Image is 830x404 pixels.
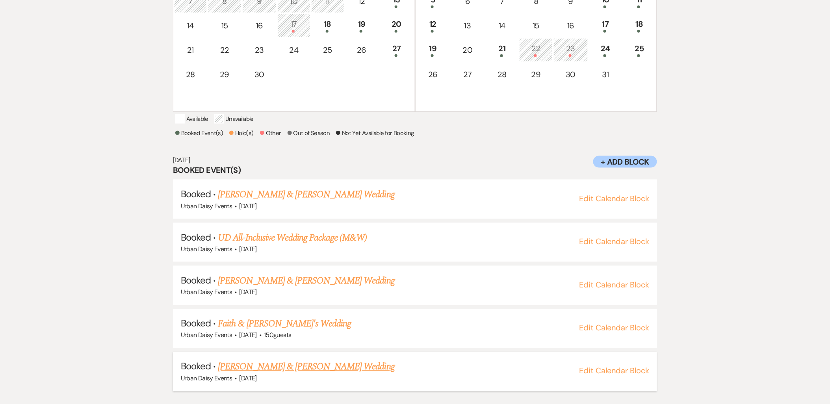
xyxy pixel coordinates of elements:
[181,274,211,286] span: Booked
[178,69,203,80] div: 28
[524,43,548,57] div: 22
[260,128,281,138] p: Other
[524,20,548,32] div: 15
[214,114,254,124] p: Unavailable
[593,43,618,57] div: 24
[579,324,649,332] button: Edit Calendar Block
[490,20,514,32] div: 14
[579,237,649,245] button: Edit Calendar Block
[421,69,446,80] div: 26
[558,69,583,80] div: 30
[336,128,414,138] p: Not Yet Available for Booking
[212,44,237,56] div: 22
[181,317,211,330] span: Booked
[455,69,481,80] div: 27
[490,69,514,80] div: 28
[579,281,649,289] button: Edit Calendar Block
[212,69,237,80] div: 29
[181,374,232,383] span: Urban Daisy Events
[384,43,409,57] div: 27
[218,360,394,374] a: [PERSON_NAME] & [PERSON_NAME] Wedding
[181,331,232,339] span: Urban Daisy Events
[240,374,257,383] span: [DATE]
[282,44,306,56] div: 24
[593,69,618,80] div: 31
[181,188,211,200] span: Booked
[628,43,652,57] div: 25
[316,18,340,33] div: 18
[240,245,257,253] span: [DATE]
[349,44,375,56] div: 26
[247,20,272,32] div: 16
[229,128,254,138] p: Hold(s)
[178,20,203,32] div: 14
[558,20,583,32] div: 16
[288,128,330,138] p: Out of Season
[173,156,657,165] h6: [DATE]
[175,128,223,138] p: Booked Event(s)
[218,231,367,245] a: UD All-Inclusive Wedding Package (M&W)
[181,245,232,253] span: Urban Daisy Events
[593,156,657,168] button: + Add Block
[247,44,272,56] div: 23
[579,195,649,202] button: Edit Calendar Block
[173,165,657,176] h3: Booked Event(s)
[455,20,481,32] div: 13
[218,317,351,331] a: Faith & [PERSON_NAME]'s Wedding
[421,18,446,33] div: 12
[240,288,257,297] span: [DATE]
[282,18,306,33] div: 17
[558,43,583,57] div: 23
[218,274,394,288] a: [PERSON_NAME] & [PERSON_NAME] Wedding
[181,360,211,372] span: Booked
[421,43,446,57] div: 19
[178,44,203,56] div: 21
[181,231,211,243] span: Booked
[593,18,618,33] div: 17
[240,331,257,339] span: [DATE]
[490,43,514,57] div: 21
[218,187,394,202] a: [PERSON_NAME] & [PERSON_NAME] Wedding
[455,44,481,56] div: 20
[579,367,649,375] button: Edit Calendar Block
[181,202,232,210] span: Urban Daisy Events
[384,18,409,33] div: 20
[247,69,272,80] div: 30
[628,18,652,33] div: 18
[212,20,237,32] div: 15
[524,69,548,80] div: 29
[349,18,375,33] div: 19
[264,331,291,339] span: 150 guests
[181,288,232,297] span: Urban Daisy Events
[240,202,257,210] span: [DATE]
[175,114,208,124] p: Available
[316,44,340,56] div: 25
